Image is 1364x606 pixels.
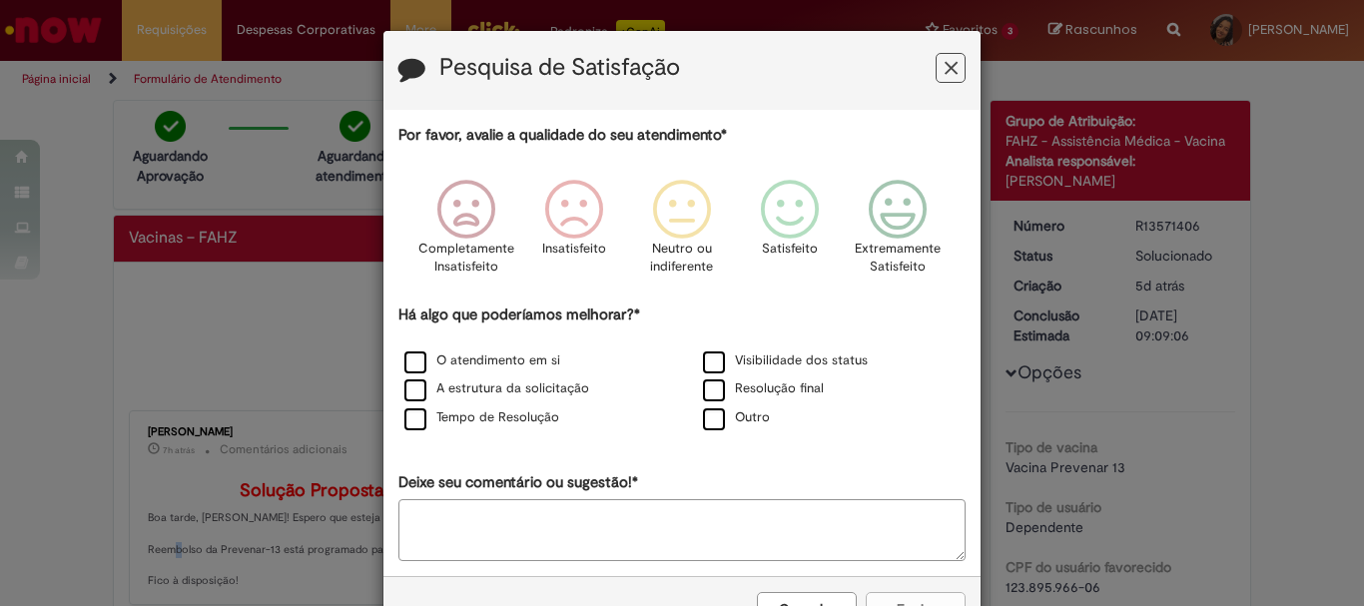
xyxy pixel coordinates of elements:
[631,165,733,302] div: Neutro ou indiferente
[439,55,680,81] label: Pesquisa de Satisfação
[703,351,868,370] label: Visibilidade dos status
[847,165,949,302] div: Extremamente Satisfeito
[703,379,824,398] label: Resolução final
[418,240,514,277] p: Completamente Insatisfeito
[398,472,638,493] label: Deixe seu comentário ou sugestão!*
[414,165,516,302] div: Completamente Insatisfeito
[398,125,727,146] label: Por favor, avalie a qualidade do seu atendimento*
[523,165,625,302] div: Insatisfeito
[703,408,770,427] label: Outro
[855,240,941,277] p: Extremamente Satisfeito
[404,408,559,427] label: Tempo de Resolução
[404,351,560,370] label: O atendimento em si
[646,240,718,277] p: Neutro ou indiferente
[542,240,606,259] p: Insatisfeito
[404,379,589,398] label: A estrutura da solicitação
[739,165,841,302] div: Satisfeito
[398,304,966,433] div: Há algo que poderíamos melhorar?*
[762,240,818,259] p: Satisfeito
